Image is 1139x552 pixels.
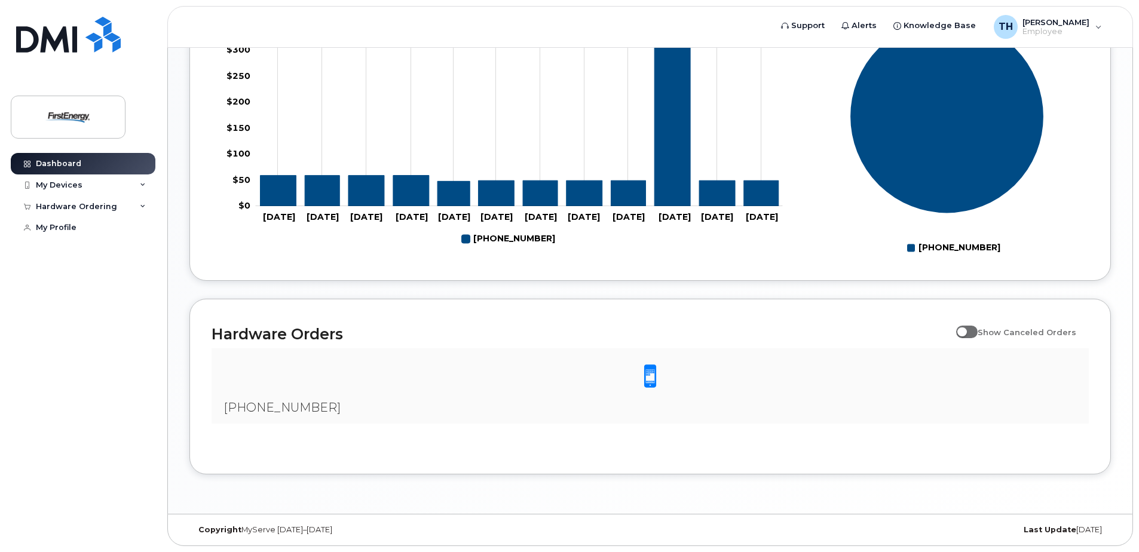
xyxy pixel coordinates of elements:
[804,525,1111,535] div: [DATE]
[852,20,877,32] span: Alerts
[1022,17,1089,27] span: [PERSON_NAME]
[1022,27,1089,36] span: Employee
[462,229,555,249] g: 330-661-8625
[850,20,1044,214] g: Series
[525,211,557,222] tspan: [DATE]
[1087,500,1130,543] iframe: Messenger Launcher
[773,14,833,38] a: Support
[833,14,885,38] a: Alerts
[978,327,1076,337] span: Show Canceled Orders
[999,20,1013,34] span: TH
[226,96,250,107] tspan: $200
[226,148,250,159] tspan: $100
[746,211,778,222] tspan: [DATE]
[189,525,497,535] div: MyServe [DATE]–[DATE]
[226,70,250,81] tspan: $250
[904,20,976,32] span: Knowledge Base
[350,211,382,222] tspan: [DATE]
[885,14,984,38] a: Knowledge Base
[307,211,339,222] tspan: [DATE]
[438,211,470,222] tspan: [DATE]
[232,174,250,185] tspan: $50
[613,211,645,222] tspan: [DATE]
[568,211,600,222] tspan: [DATE]
[238,200,250,211] tspan: $0
[701,211,733,222] tspan: [DATE]
[226,122,250,133] tspan: $150
[396,211,428,222] tspan: [DATE]
[985,15,1110,39] div: Timothy Henderson
[212,325,950,343] h2: Hardware Orders
[462,229,555,249] g: Legend
[226,44,250,55] tspan: $300
[791,20,825,32] span: Support
[480,211,513,222] tspan: [DATE]
[1024,525,1076,534] strong: Last Update
[198,525,241,534] strong: Copyright
[263,211,295,222] tspan: [DATE]
[850,20,1044,258] g: Chart
[907,238,1000,258] g: Legend
[956,321,966,330] input: Show Canceled Orders
[659,211,691,222] tspan: [DATE]
[223,400,341,415] span: [PHONE_NUMBER]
